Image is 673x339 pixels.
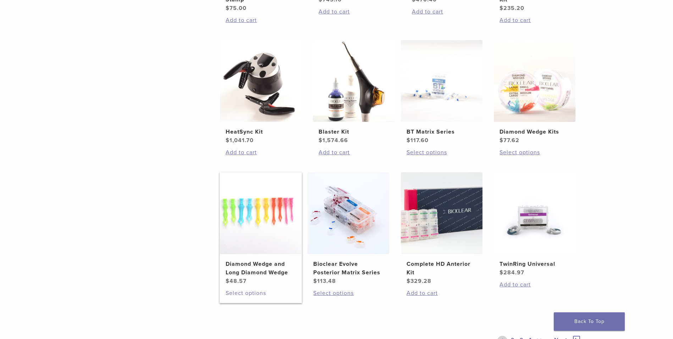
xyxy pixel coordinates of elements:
a: Add to cart: “Complete HD Anterior Kit” [407,289,477,297]
span: $ [226,278,230,285]
a: Add to cart: “HeatSync Kit” [226,148,296,157]
img: Blaster Kit [313,40,395,122]
h2: Bioclear Evolve Posterior Matrix Series [313,260,384,277]
h2: Blaster Kit [319,128,389,136]
h2: TwinRing Universal [500,260,570,268]
bdi: 284.97 [500,269,524,276]
bdi: 117.60 [407,137,429,144]
a: Add to cart: “Evolve All-in-One Kit” [319,7,389,16]
bdi: 113.48 [313,278,336,285]
h2: Diamond Wedge Kits [500,128,570,136]
span: $ [319,137,322,144]
a: Complete HD Anterior KitComplete HD Anterior Kit $329.28 [401,172,483,285]
bdi: 235.20 [500,5,524,12]
a: Select options for “BT Matrix Series” [407,148,477,157]
span: $ [500,137,503,144]
bdi: 329.28 [407,278,431,285]
img: TwinRing Universal [494,172,575,254]
bdi: 77.62 [500,137,519,144]
a: Add to cart: “Bioclear Rubber Dam Stamp” [226,16,296,25]
a: Blaster KitBlaster Kit $1,574.66 [313,40,395,145]
img: BT Matrix Series [401,40,482,122]
a: BT Matrix SeriesBT Matrix Series $117.60 [401,40,483,145]
a: Add to cart: “Rockstar (RS) Polishing Kit” [500,16,570,25]
a: Diamond Wedge and Long Diamond WedgeDiamond Wedge and Long Diamond Wedge $48.57 [220,172,302,285]
img: HeatSync Kit [220,40,302,122]
a: Add to cart: “TwinRing Universal” [500,280,570,289]
bdi: 1,574.66 [319,137,348,144]
img: Complete HD Anterior Kit [401,172,482,254]
span: $ [407,137,410,144]
span: $ [313,278,317,285]
a: Diamond Wedge KitsDiamond Wedge Kits $77.62 [493,40,576,145]
h2: BT Matrix Series [407,128,477,136]
span: $ [500,269,503,276]
a: Add to cart: “Black Triangle (BT) Kit” [412,7,482,16]
img: Bioclear Evolve Posterior Matrix Series [308,172,389,254]
a: Select options for “Diamond Wedge and Long Diamond Wedge” [226,289,296,297]
a: Back To Top [554,312,625,331]
h2: HeatSync Kit [226,128,296,136]
span: $ [226,5,230,12]
a: Select options for “Diamond Wedge Kits” [500,148,570,157]
bdi: 48.57 [226,278,247,285]
span: $ [226,137,230,144]
span: $ [407,278,410,285]
a: Add to cart: “Blaster Kit” [319,148,389,157]
bdi: 75.00 [226,5,247,12]
img: Diamond Wedge and Long Diamond Wedge [220,172,302,254]
h2: Diamond Wedge and Long Diamond Wedge [226,260,296,277]
h2: Complete HD Anterior Kit [407,260,477,277]
span: $ [500,5,503,12]
a: HeatSync KitHeatSync Kit $1,041.70 [220,40,302,145]
img: Diamond Wedge Kits [494,40,575,122]
a: Select options for “Bioclear Evolve Posterior Matrix Series” [313,289,384,297]
a: Bioclear Evolve Posterior Matrix SeriesBioclear Evolve Posterior Matrix Series $113.48 [307,172,390,285]
bdi: 1,041.70 [226,137,254,144]
a: TwinRing UniversalTwinRing Universal $284.97 [493,172,576,277]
